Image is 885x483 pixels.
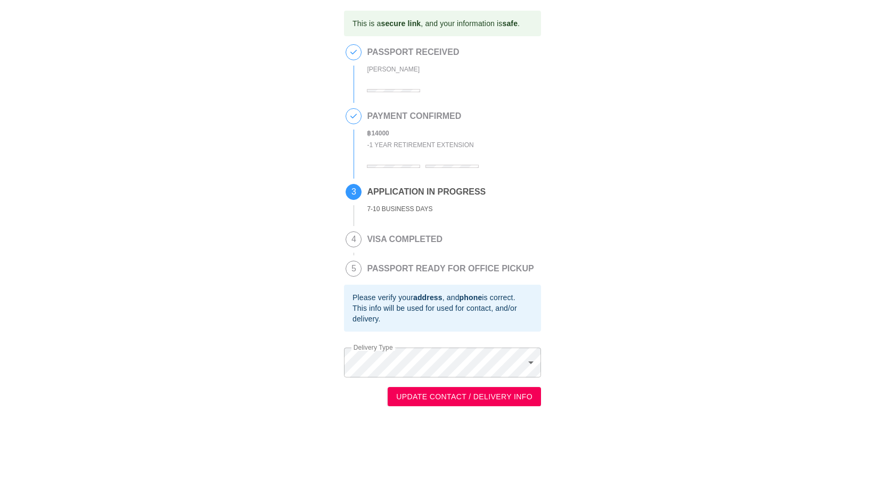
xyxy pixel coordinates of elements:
[388,387,541,407] button: UPDATE CONTACT / DELIVERY INFO
[346,109,361,124] span: 2
[413,293,442,302] b: address
[367,235,442,244] h2: VISA COMPLETED
[367,187,486,197] h2: APPLICATION IN PROGRESS
[346,45,361,60] span: 1
[367,111,484,121] h2: PAYMENT CONFIRMED
[353,292,532,303] div: Please verify your , and is correct.
[353,303,532,324] div: This info will be used for used for contact, and/or delivery.
[367,47,459,57] h2: PASSPORT RECEIVED
[346,184,361,199] span: 3
[367,130,389,137] b: ฿ 14000
[367,203,486,215] div: 7-10 BUSINESS DAYS
[367,63,459,76] div: [PERSON_NAME]
[502,19,518,28] b: safe
[460,293,482,302] b: phone
[346,232,361,247] span: 4
[381,19,421,28] b: secure link
[346,261,361,276] span: 5
[367,264,534,273] h2: PASSPORT READY FOR OFFICE PICKUP
[353,14,520,33] div: This is a , and your information is .
[367,139,484,151] div: - 1 Year Retirement Extension
[396,390,532,404] span: UPDATE CONTACT / DELIVERY INFO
